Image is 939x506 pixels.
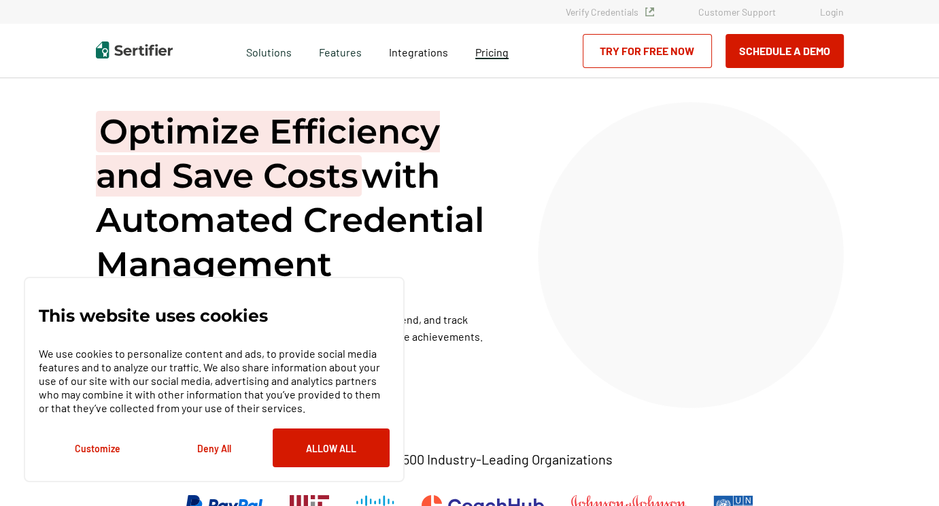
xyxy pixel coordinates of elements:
a: Customer Support [698,6,776,18]
p: We use cookies to personalize content and ads, to provide social media features and to analyze ou... [39,347,390,415]
button: Deny All [156,428,273,467]
a: Login [820,6,844,18]
h1: with Automated Credential Management [96,109,504,286]
p: Trusted by +1500 Industry-Leading Organizations [326,451,613,468]
img: Verified [645,7,654,16]
span: Optimize Efficiency and Save Costs [96,111,440,197]
p: This website uses cookies [39,309,268,322]
a: Try for Free Now [583,34,712,68]
button: Allow All [273,428,390,467]
a: Verify Credentials [566,6,654,18]
img: Cookie Popup Close [381,292,390,300]
span: Pricing [475,46,509,58]
span: Solutions [246,42,292,59]
button: Schedule a Demo [725,34,844,68]
a: Pricing [475,42,509,59]
span: Integrations [389,46,448,58]
img: Sertifier | Digital Credentialing Platform [96,41,173,58]
button: Customize [39,428,156,467]
span: Features [319,42,362,59]
a: Integrations [389,42,448,59]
